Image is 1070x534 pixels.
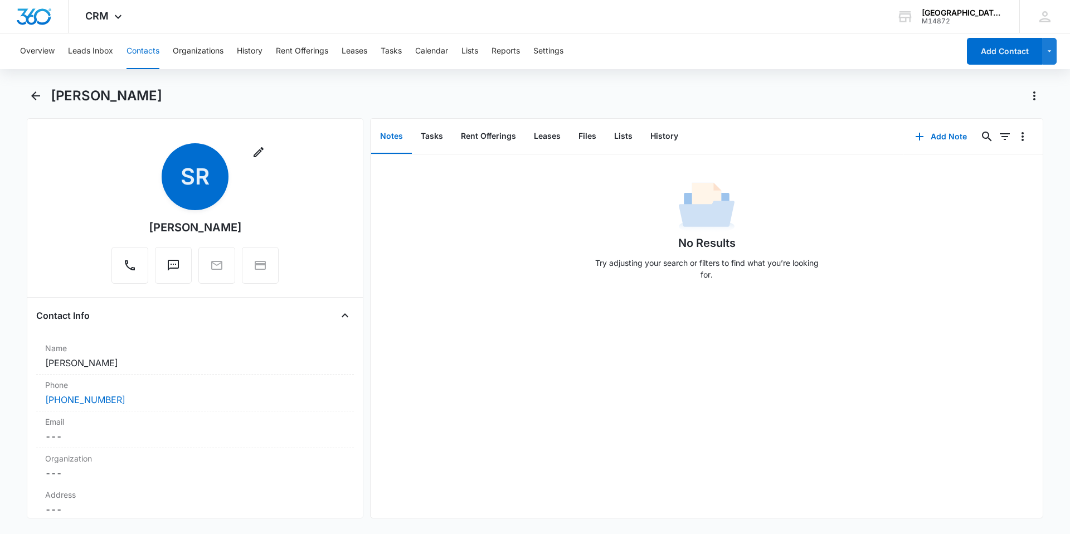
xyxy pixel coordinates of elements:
[336,307,354,324] button: Close
[1025,87,1043,105] button: Actions
[45,393,125,406] a: [PHONE_NUMBER]
[20,33,55,69] button: Overview
[85,10,109,22] span: CRM
[276,33,328,69] button: Rent Offerings
[155,247,192,284] button: Text
[415,33,448,69] button: Calendar
[904,123,978,150] button: Add Note
[1014,128,1032,145] button: Overflow Menu
[68,33,113,69] button: Leads Inbox
[570,119,605,154] button: Files
[381,33,402,69] button: Tasks
[27,87,44,105] button: Back
[111,247,148,284] button: Call
[590,257,824,280] p: Try adjusting your search or filters to find what you’re looking for.
[492,33,520,69] button: Reports
[978,128,996,145] button: Search...
[36,448,354,484] div: Organization---
[45,453,345,464] label: Organization
[641,119,687,154] button: History
[149,219,242,236] div: [PERSON_NAME]
[127,33,159,69] button: Contacts
[111,264,148,274] a: Call
[51,88,162,104] h1: [PERSON_NAME]
[45,342,345,354] label: Name
[678,235,736,251] h1: No Results
[36,375,354,411] div: Phone[PHONE_NUMBER]
[45,503,345,516] dd: ---
[36,338,354,375] div: Name[PERSON_NAME]
[922,8,1003,17] div: account name
[45,379,345,391] label: Phone
[36,484,354,521] div: Address---
[237,33,262,69] button: History
[45,356,345,370] dd: [PERSON_NAME]
[996,128,1014,145] button: Filters
[45,467,345,480] dd: ---
[371,119,412,154] button: Notes
[525,119,570,154] button: Leases
[173,33,223,69] button: Organizations
[967,38,1042,65] button: Add Contact
[36,411,354,448] div: Email---
[155,264,192,274] a: Text
[45,489,345,501] label: Address
[679,179,735,235] img: No Data
[461,33,478,69] button: Lists
[922,17,1003,25] div: account id
[452,119,525,154] button: Rent Offerings
[412,119,452,154] button: Tasks
[45,430,345,443] dd: ---
[533,33,563,69] button: Settings
[45,416,345,428] label: Email
[342,33,367,69] button: Leases
[36,309,90,322] h4: Contact Info
[162,143,228,210] span: SR
[605,119,641,154] button: Lists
